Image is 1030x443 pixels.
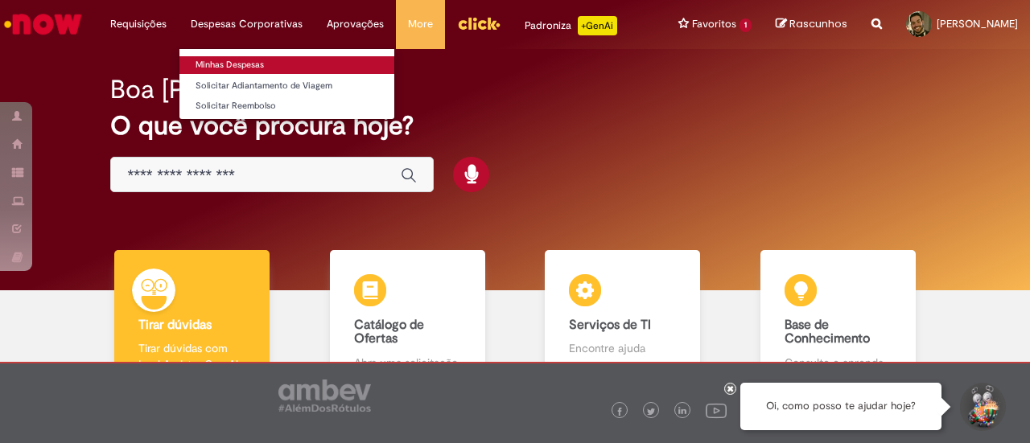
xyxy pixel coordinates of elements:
img: logo_footer_linkedin.png [678,407,686,416]
p: Tirar dúvidas com Lupi Assist e Gen Ai [138,340,245,372]
a: Base de Conhecimento Consulte e aprenda [731,250,946,389]
b: Catálogo de Ofertas [354,317,424,347]
span: Aprovações [327,16,384,32]
a: Serviços de TI Encontre ajuda [515,250,731,389]
div: Oi, como posso te ajudar hoje? [740,383,941,430]
button: Iniciar Conversa de Suporte [958,383,1006,431]
span: 1 [740,18,752,32]
img: logo_footer_facebook.png [616,408,624,416]
a: Tirar dúvidas Tirar dúvidas com Lupi Assist e Gen Ai [84,250,300,389]
img: logo_footer_twitter.png [647,408,655,416]
ul: Despesas Corporativas [179,48,395,120]
span: Rascunhos [789,16,847,31]
img: click_logo_yellow_360x200.png [457,11,501,35]
b: Serviços de TI [569,317,651,333]
a: Minhas Despesas [179,56,394,74]
span: [PERSON_NAME] [937,17,1018,31]
h2: Boa [PERSON_NAME] [110,76,362,104]
a: Catálogo de Ofertas Abra uma solicitação [300,250,516,389]
a: Solicitar Adiantamento de Viagem [179,77,394,95]
b: Tirar dúvidas [138,317,212,333]
p: Encontre ajuda [569,340,676,356]
span: Despesas Corporativas [191,16,303,32]
span: Requisições [110,16,167,32]
p: +GenAi [578,16,617,35]
p: Consulte e aprenda [785,355,892,371]
p: Abra uma solicitação [354,355,461,371]
img: logo_footer_ambev_rotulo_gray.png [278,379,371,412]
img: ServiceNow [2,8,84,40]
a: Solicitar Reembolso [179,97,394,115]
h2: O que você procura hoje? [110,112,919,140]
div: Padroniza [525,16,617,35]
a: Rascunhos [776,17,847,32]
span: Favoritos [692,16,736,32]
img: logo_footer_youtube.png [706,400,727,420]
b: Base de Conhecimento [785,317,870,347]
span: More [408,16,433,32]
